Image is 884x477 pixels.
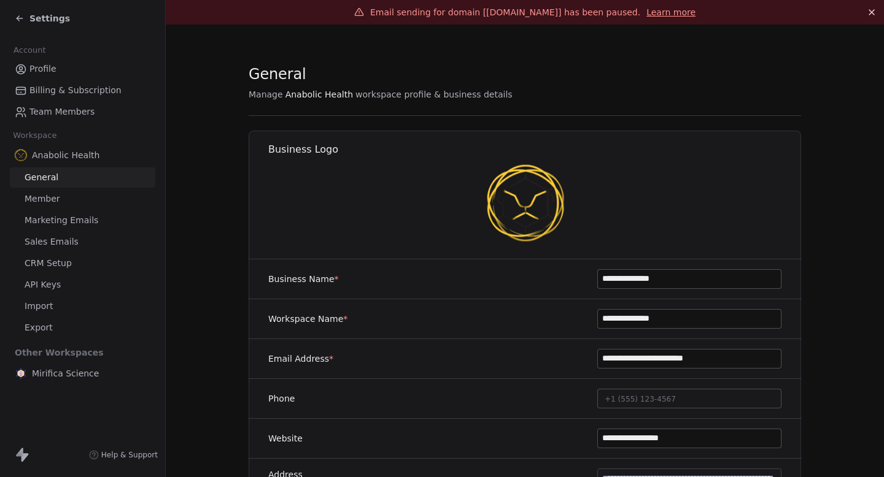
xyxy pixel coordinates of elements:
[25,257,72,270] span: CRM Setup
[25,214,98,227] span: Marketing Emails
[268,353,333,365] label: Email Address
[268,432,303,445] label: Website
[370,7,640,17] span: Email sending for domain [[DOMAIN_NAME]] has been paused.
[29,105,95,118] span: Team Members
[605,395,676,403] span: +1 (555) 123-4567
[285,88,353,101] span: Anabolic Health
[249,88,283,101] span: Manage
[268,392,295,405] label: Phone
[10,102,155,122] a: Team Members
[597,389,781,408] button: +1 (555) 123-4567
[25,235,79,248] span: Sales Emails
[25,193,60,205] span: Member
[25,300,53,313] span: Import
[10,167,155,188] a: General
[10,232,155,252] a: Sales Emails
[8,126,62,145] span: Workspace
[10,318,155,338] a: Export
[29,84,122,97] span: Billing & Subscription
[15,367,27,380] img: MIRIFICA%20science_logo_icon-big.png
[29,63,56,75] span: Profile
[8,41,51,59] span: Account
[10,80,155,101] a: Billing & Subscription
[268,143,802,156] h1: Business Logo
[10,343,109,362] span: Other Workspaces
[32,367,99,380] span: Mirifica Science
[15,12,70,25] a: Settings
[249,65,306,83] span: General
[89,450,158,460] a: Help & Support
[486,164,565,242] img: Anabolic-Health-Icon-192.png
[10,253,155,273] a: CRM Setup
[25,171,58,184] span: General
[646,6,696,18] a: Learn more
[10,59,155,79] a: Profile
[29,12,70,25] span: Settings
[268,273,339,285] label: Business Name
[15,149,27,161] img: Anabolic-Health-Icon-192.png
[25,278,61,291] span: API Keys
[268,313,347,325] label: Workspace Name
[101,450,158,460] span: Help & Support
[32,149,99,161] span: Anabolic Health
[10,189,155,209] a: Member
[25,321,53,334] span: Export
[10,210,155,231] a: Marketing Emails
[10,296,155,316] a: Import
[355,88,513,101] span: workspace profile & business details
[10,275,155,295] a: API Keys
